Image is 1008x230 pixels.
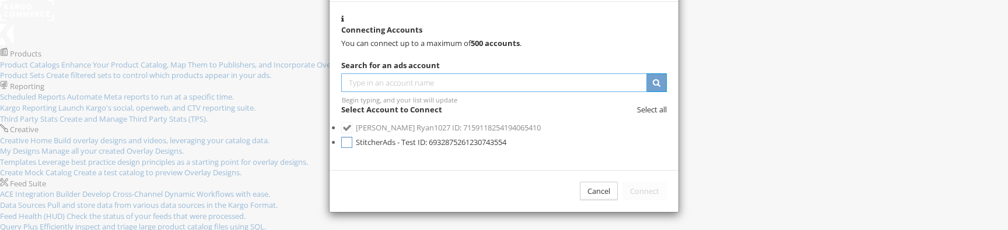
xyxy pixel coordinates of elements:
[341,73,647,92] input: Type in an account name
[471,38,520,48] strong: 500 accounts
[452,122,541,133] span: ID: 7159118254194065410
[341,60,440,70] strong: Search for an ads account
[356,137,416,147] span: StitcherAds - Test
[341,24,422,35] strong: Connecting Accounts
[580,182,618,201] div: Cancel
[356,122,450,133] span: [PERSON_NAME] Ryan1027
[341,38,667,49] div: You can connect up to a maximum of .
[341,104,442,115] strong: Select Account to Connect
[637,104,667,115] span: Select all
[342,95,666,104] div: Begin typing, and your list will update
[418,137,506,147] span: ID: 6932875261230743554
